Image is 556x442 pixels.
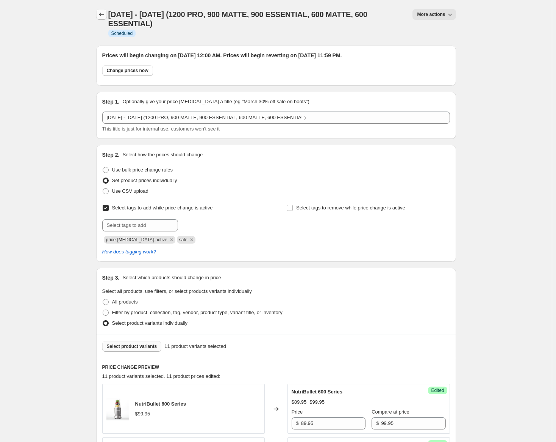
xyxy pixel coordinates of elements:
[102,65,153,76] button: Change prices now
[122,151,203,159] p: Select how the prices should change
[296,420,299,426] span: $
[309,398,325,406] strike: $99.95
[102,274,120,282] h2: Step 3.
[122,98,309,105] p: Optionally give your price [MEDICAL_DATA] a title (eg "March 30% off sale on boots")
[102,288,252,294] span: Select all products, use filters, or select products variants individually
[102,52,450,59] h2: Prices will begin changing on [DATE] 12:00 AM. Prices will begin reverting on [DATE] 11:59 PM.
[292,398,307,406] div: $89.95
[102,373,220,379] span: 11 product variants selected. 11 product prices edited:
[107,343,157,349] span: Select product variants
[135,401,186,407] span: NutriBullet 600 Series
[108,10,367,28] span: [DATE] - [DATE] (1200 PRO, 900 MATTE, 900 ESSENTIAL, 600 MATTE, 600 ESSENTIAL)
[292,389,342,395] span: NutriBullet 600 Series
[135,410,150,418] div: $99.95
[431,387,444,393] span: Edited
[122,274,221,282] p: Select which products should change in price
[102,151,120,159] h2: Step 2.
[102,249,156,255] a: How does tagging work?
[112,205,213,211] span: Select tags to add while price change is active
[292,409,303,415] span: Price
[168,236,175,243] button: Remove price-change-job-active
[417,11,445,17] span: More actions
[188,236,195,243] button: Remove sale
[112,178,177,183] span: Set product prices individually
[112,320,187,326] span: Select product variants individually
[179,237,187,242] span: sale
[412,9,456,20] button: More actions
[102,341,162,352] button: Select product variants
[102,219,178,231] input: Select tags to add
[106,398,129,420] img: Untitleddesign_1_80x.png
[102,364,450,370] h6: PRICE CHANGE PREVIEW
[372,409,409,415] span: Compare at price
[102,126,220,132] span: This title is just for internal use, customers won't see it
[376,420,379,426] span: $
[296,205,405,211] span: Select tags to remove while price change is active
[111,30,133,36] span: Scheduled
[112,299,138,305] span: All products
[106,237,167,242] span: price-change-job-active
[102,98,120,105] h2: Step 1.
[112,167,173,173] span: Use bulk price change rules
[96,9,107,20] button: Price change jobs
[107,68,148,74] span: Change prices now
[164,343,226,350] span: 11 product variants selected
[112,310,283,315] span: Filter by product, collection, tag, vendor, product type, variant title, or inventory
[102,112,450,124] input: 30% off holiday sale
[112,188,148,194] span: Use CSV upload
